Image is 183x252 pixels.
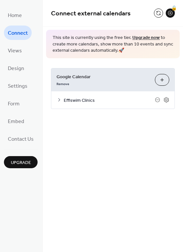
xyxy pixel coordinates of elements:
a: Settings [4,79,31,93]
a: Design [4,61,28,75]
span: Form [8,99,20,109]
span: Embed [8,117,24,127]
a: Contact Us [4,132,38,146]
span: Design [8,63,24,74]
span: Remove [57,81,69,86]
span: Views [8,46,22,56]
span: Contact Us [8,134,34,145]
a: Views [4,43,26,58]
span: Upgrade [11,159,31,166]
a: Upgrade now [132,33,160,42]
button: Upgrade [4,156,38,168]
span: Google Calendar [57,73,150,80]
span: This site is currently using the free tier. to create more calendars, show more than 10 events an... [53,35,173,54]
span: Home [8,10,22,21]
span: Settings [8,81,27,92]
span: Effiswim Clinics [64,97,155,104]
span: Connect [8,28,28,39]
a: Home [4,8,26,22]
a: Form [4,96,24,111]
a: Connect [4,26,32,40]
a: Embed [4,114,28,128]
span: Connect external calendars [51,7,131,20]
